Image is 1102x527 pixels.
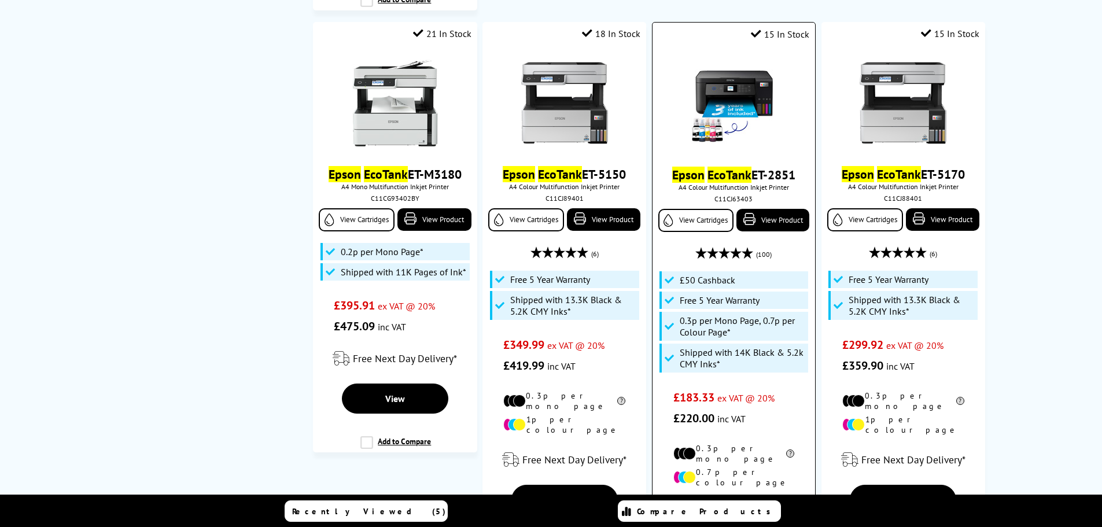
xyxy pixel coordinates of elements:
[538,166,582,182] mark: EcoTank
[364,166,408,182] mark: EcoTank
[510,294,636,317] span: Shipped with 13.3K Black & 5.2K CMY Inks*
[341,246,423,257] span: 0.2p per Mono Page*
[319,342,471,375] div: modal_delivery
[886,340,943,351] span: ex VAT @ 20%
[849,274,928,285] span: Free 5 Year Warranty
[285,500,448,522] a: Recently Viewed (5)
[503,358,544,373] span: £419.99
[503,414,625,435] li: 1p per colour page
[842,358,883,373] span: £359.90
[582,28,640,39] div: 18 In Stock
[334,319,375,334] span: £475.09
[329,166,361,182] mark: Epson
[850,485,956,515] a: View
[830,194,976,202] div: C11CJ88401
[322,194,468,202] div: C11CG93402BY
[658,209,734,232] a: View Cartridges
[503,166,535,182] mark: Epson
[334,298,375,313] span: £395.91
[861,453,965,466] span: Free Next Day Delivery*
[360,436,431,458] label: Add to Compare
[673,390,714,405] span: £183.33
[547,340,605,351] span: ex VAT @ 20%
[385,393,405,404] span: View
[673,411,714,426] span: £220.00
[521,60,608,146] img: Epson-ET-5150-Front-Main-Small.jpg
[886,360,915,372] span: inc VAT
[690,60,777,147] img: epson-et-2850-ink-included-new-small.jpg
[860,60,946,146] img: Epson-ET-5170-Front-Facing-Small.jpg
[341,266,466,278] span: Shipped with 11K Pages of Ink*
[717,413,746,425] span: inc VAT
[673,443,794,464] li: 0.3p per mono page
[680,274,735,286] span: £50 Cashback
[397,208,471,231] a: View Product
[842,390,964,411] li: 0.3p per mono page
[906,208,979,231] a: View Product
[488,208,564,231] a: View Cartridges
[680,347,805,370] span: Shipped with 14K Black & 5.2k CMY Inks*
[510,274,590,285] span: Free 5 Year Warranty
[661,194,806,203] div: C11CJ63403
[736,209,809,231] a: View Product
[378,321,406,333] span: inc VAT
[842,166,965,182] a: Epson EcoTankET-5170
[842,337,883,352] span: £299.92
[342,384,448,414] a: View
[672,167,795,183] a: Epson EcoTankET-2851
[547,360,576,372] span: inc VAT
[930,243,937,265] span: (6)
[672,167,705,183] mark: Epson
[921,28,979,39] div: 15 In Stock
[488,444,640,476] div: modal_delivery
[567,208,640,231] a: View Product
[673,467,794,488] li: 0.7p per colour page
[717,392,775,404] span: ex VAT @ 20%
[378,300,435,312] span: ex VAT @ 20%
[503,166,626,182] a: Epson EcoTankET-5150
[319,208,395,231] a: View Cartridges
[827,208,903,231] a: View Cartridges
[522,453,626,466] span: Free Next Day Delivery*
[352,60,438,146] img: Epson-ET-M3140-Front-Small.jpg
[591,243,599,265] span: (6)
[707,167,751,183] mark: EcoTank
[488,182,640,191] span: A4 Colour Multifunction Inkjet Printer
[842,166,874,182] mark: Epson
[503,390,625,411] li: 0.3p per mono page
[555,494,574,506] span: View
[827,444,979,476] div: modal_delivery
[756,244,772,266] span: (100)
[292,506,446,517] span: Recently Viewed (5)
[877,166,921,182] mark: EcoTank
[893,494,913,506] span: View
[319,182,471,191] span: A4 Mono Multifunction Inkjet Printer
[618,500,781,522] a: Compare Products
[637,506,777,517] span: Compare Products
[329,166,462,182] a: Epson EcoTankET-M3180
[680,315,805,338] span: 0.3p per Mono Page, 0.7p per Colour Page*
[827,182,979,191] span: A4 Colour Multifunction Inkjet Printer
[658,183,809,191] span: A4 Colour Multifunction Inkjet Printer
[511,485,618,515] a: View
[680,294,760,306] span: Free 5 Year Warranty
[503,337,544,352] span: £349.99
[751,28,809,40] div: 15 In Stock
[842,414,964,435] li: 1p per colour page
[849,294,975,317] span: Shipped with 13.3K Black & 5.2K CMY Inks*
[353,352,457,365] span: Free Next Day Delivery*
[491,194,637,202] div: C11CJ89401
[413,28,471,39] div: 21 In Stock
